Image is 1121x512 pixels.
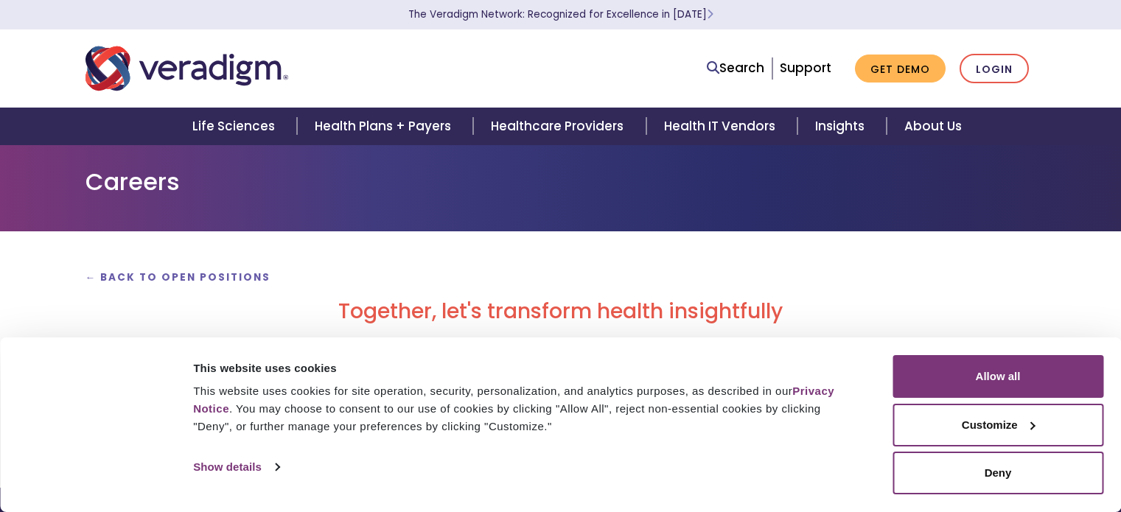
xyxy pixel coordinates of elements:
[707,7,713,21] span: Learn More
[297,108,473,145] a: Health Plans + Payers
[408,7,713,21] a: The Veradigm Network: Recognized for Excellence in [DATE]Learn More
[193,456,279,478] a: Show details
[85,299,1036,324] h2: Together, let's transform health insightfully
[960,54,1029,84] a: Login
[85,44,288,93] img: Veradigm logo
[797,108,887,145] a: Insights
[175,108,297,145] a: Life Sciences
[893,452,1103,494] button: Deny
[85,270,271,284] a: ← Back to Open Positions
[780,59,831,77] a: Support
[193,382,859,435] div: This website uses cookies for site operation, security, personalization, and analytics purposes, ...
[473,108,646,145] a: Healthcare Providers
[855,55,946,83] a: Get Demo
[887,108,979,145] a: About Us
[85,168,1036,196] h1: Careers
[893,355,1103,398] button: Allow all
[646,108,797,145] a: Health IT Vendors
[193,360,859,377] div: This website uses cookies
[893,404,1103,446] button: Customize
[707,58,764,78] a: Search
